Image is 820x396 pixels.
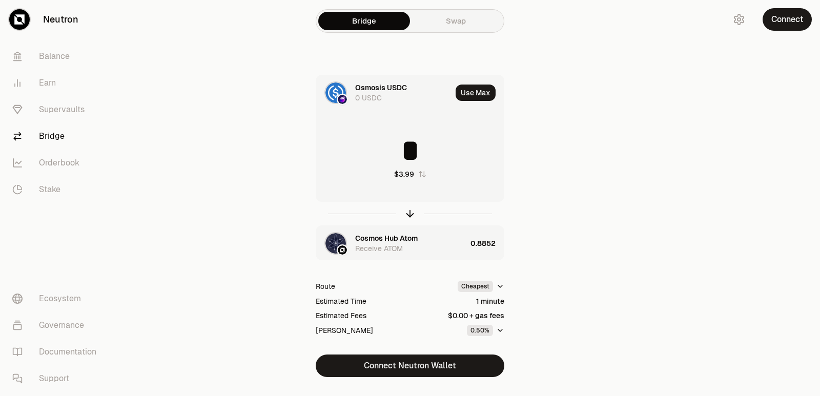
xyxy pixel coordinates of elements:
[4,365,111,392] a: Support
[394,169,426,179] button: $3.99
[316,296,366,306] div: Estimated Time
[456,85,496,101] button: Use Max
[355,82,407,93] div: Osmosis USDC
[4,176,111,203] a: Stake
[316,75,452,110] div: USDC LogoOsmosis LogoOsmosis USDC0 USDC
[338,95,347,104] img: Osmosis Logo
[316,226,504,261] button: ATOM LogoNeutron LogoCosmos Hub AtomReceive ATOM0.8852
[4,150,111,176] a: Orderbook
[316,355,504,377] button: Connect Neutron Wallet
[448,310,504,321] div: $0.00 + gas fees
[4,123,111,150] a: Bridge
[316,281,335,291] div: Route
[325,233,346,254] img: ATOM Logo
[316,226,466,261] div: ATOM LogoNeutron LogoCosmos Hub AtomReceive ATOM
[318,12,410,30] a: Bridge
[316,325,373,336] div: [PERSON_NAME]
[467,325,504,336] button: 0.50%
[4,70,111,96] a: Earn
[4,285,111,312] a: Ecosystem
[470,226,504,261] div: 0.8852
[467,325,493,336] div: 0.50%
[316,310,366,321] div: Estimated Fees
[458,281,493,292] div: Cheapest
[394,169,414,179] div: $3.99
[4,312,111,339] a: Governance
[410,12,502,30] a: Swap
[4,43,111,70] a: Balance
[355,93,382,103] div: 0 USDC
[763,8,812,31] button: Connect
[355,233,418,243] div: Cosmos Hub Atom
[458,281,504,292] button: Cheapest
[325,82,346,103] img: USDC Logo
[4,339,111,365] a: Documentation
[338,245,347,255] img: Neutron Logo
[476,296,504,306] div: 1 minute
[4,96,111,123] a: Supervaults
[355,243,403,254] div: Receive ATOM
